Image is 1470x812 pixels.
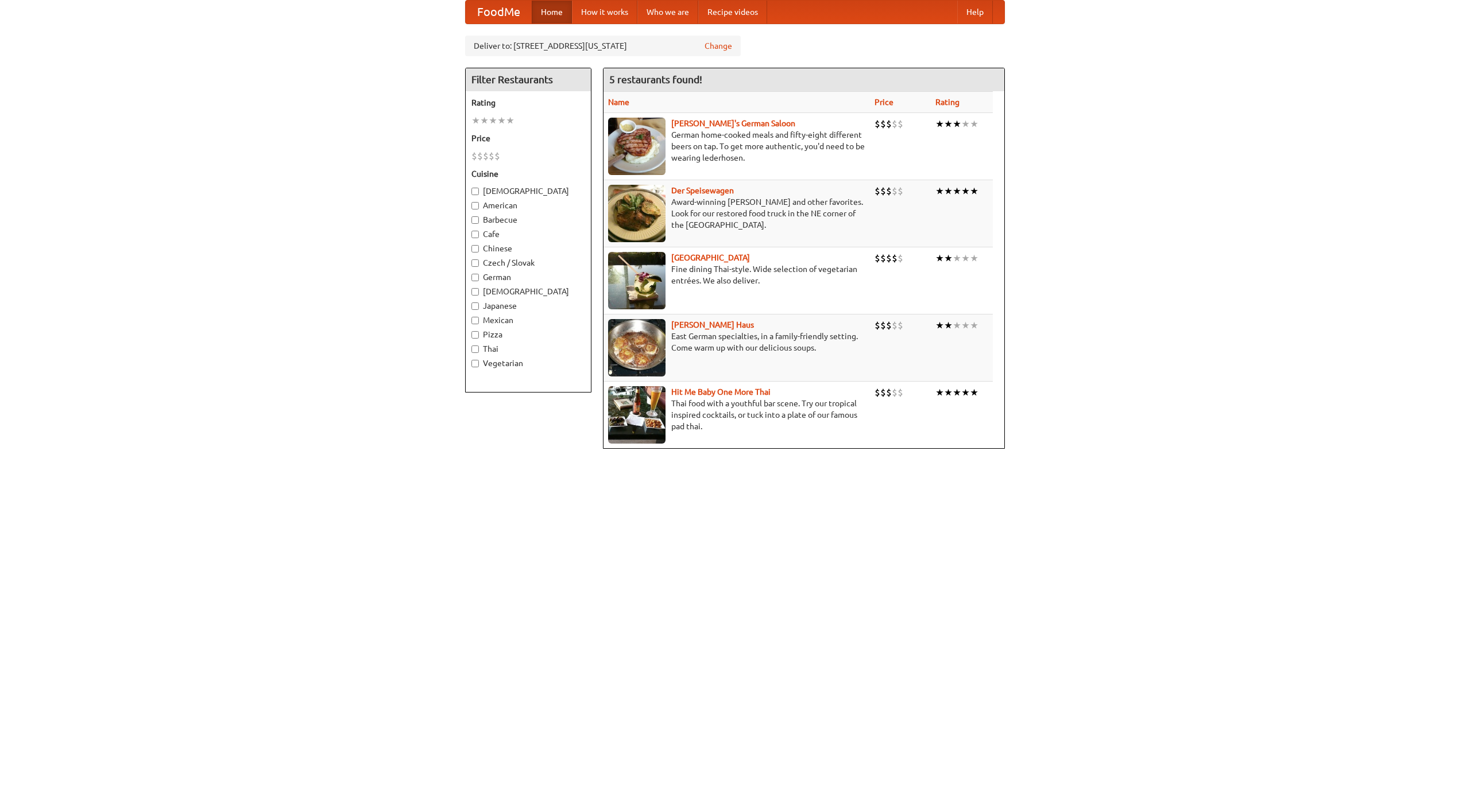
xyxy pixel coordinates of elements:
b: Hit Me Baby One More Thai [671,387,771,397]
li: ★ [953,319,961,332]
li: ★ [961,185,970,197]
li: ★ [970,252,978,265]
a: [PERSON_NAME] Haus [671,320,754,329]
li: ★ [944,319,953,332]
label: American [471,200,585,211]
li: $ [880,386,886,399]
li: $ [477,150,483,162]
a: [GEOGRAPHIC_DATA] [671,253,750,262]
li: ★ [953,118,961,130]
li: $ [875,252,880,265]
input: Pizza [471,331,479,339]
li: $ [886,252,892,265]
a: Home [532,1,572,24]
label: Mexican [471,314,585,326]
li: ★ [970,386,978,399]
li: ★ [935,319,944,332]
li: ★ [961,386,970,399]
li: ★ [944,386,953,399]
label: Cafe [471,228,585,240]
li: ★ [489,114,497,127]
li: ★ [953,185,961,197]
img: speisewagen.jpg [608,185,666,242]
li: ★ [970,319,978,332]
li: ★ [935,252,944,265]
li: $ [483,150,489,162]
li: $ [875,185,880,197]
li: $ [489,150,494,162]
h4: Filter Restaurants [466,68,591,91]
img: kohlhaus.jpg [608,319,666,376]
a: Recipe videos [698,1,767,24]
label: Czech / Slovak [471,257,585,269]
p: Award-winning [PERSON_NAME] and other favorites. Look for our restored food truck in the NE corne... [608,196,865,231]
li: $ [892,185,898,197]
input: Vegetarian [471,360,479,367]
li: ★ [953,386,961,399]
li: ★ [953,252,961,265]
li: $ [875,319,880,332]
input: Czech / Slovak [471,259,479,267]
a: Who we are [637,1,698,24]
p: Thai food with a youthful bar scene. Try our tropical inspired cocktails, or tuck into a plate of... [608,398,865,432]
li: ★ [935,386,944,399]
label: Barbecue [471,214,585,226]
li: ★ [471,114,480,127]
li: ★ [506,114,514,127]
label: Vegetarian [471,358,585,369]
li: ★ [944,118,953,130]
li: $ [494,150,500,162]
img: babythai.jpg [608,386,666,444]
a: Price [875,98,893,107]
input: Chinese [471,245,479,252]
p: German home-cooked meals and fifty-eight different beers on tap. To get more authentic, you'd nee... [608,129,865,164]
li: ★ [944,185,953,197]
li: $ [880,319,886,332]
a: [PERSON_NAME]'s German Saloon [671,119,795,128]
input: American [471,202,479,209]
a: Change [705,40,732,52]
label: Chinese [471,243,585,254]
li: ★ [970,185,978,197]
p: Fine dining Thai-style. Wide selection of vegetarian entrées. We also deliver. [608,263,865,286]
li: $ [886,118,892,130]
li: ★ [970,118,978,130]
p: East German specialties, in a family-friendly setting. Come warm up with our delicious soups. [608,331,865,353]
a: Der Speisewagen [671,186,734,195]
h5: Price [471,133,585,144]
a: How it works [572,1,637,24]
input: [DEMOGRAPHIC_DATA] [471,288,479,296]
label: [DEMOGRAPHIC_DATA] [471,185,585,197]
li: $ [875,386,880,399]
li: $ [886,386,892,399]
li: $ [880,185,886,197]
input: [DEMOGRAPHIC_DATA] [471,188,479,195]
li: $ [875,118,880,130]
li: $ [892,252,898,265]
li: $ [892,118,898,130]
li: ★ [944,252,953,265]
label: Japanese [471,300,585,312]
li: $ [892,386,898,399]
img: esthers.jpg [608,118,666,175]
li: $ [892,319,898,332]
input: Mexican [471,317,479,324]
li: $ [898,386,903,399]
li: ★ [961,252,970,265]
input: German [471,274,479,281]
li: ★ [961,319,970,332]
a: FoodMe [466,1,532,24]
h5: Cuisine [471,168,585,180]
li: $ [471,150,477,162]
label: Pizza [471,329,585,340]
label: [DEMOGRAPHIC_DATA] [471,286,585,297]
li: ★ [480,114,489,127]
li: ★ [961,118,970,130]
li: $ [898,118,903,130]
label: German [471,271,585,283]
li: $ [886,185,892,197]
